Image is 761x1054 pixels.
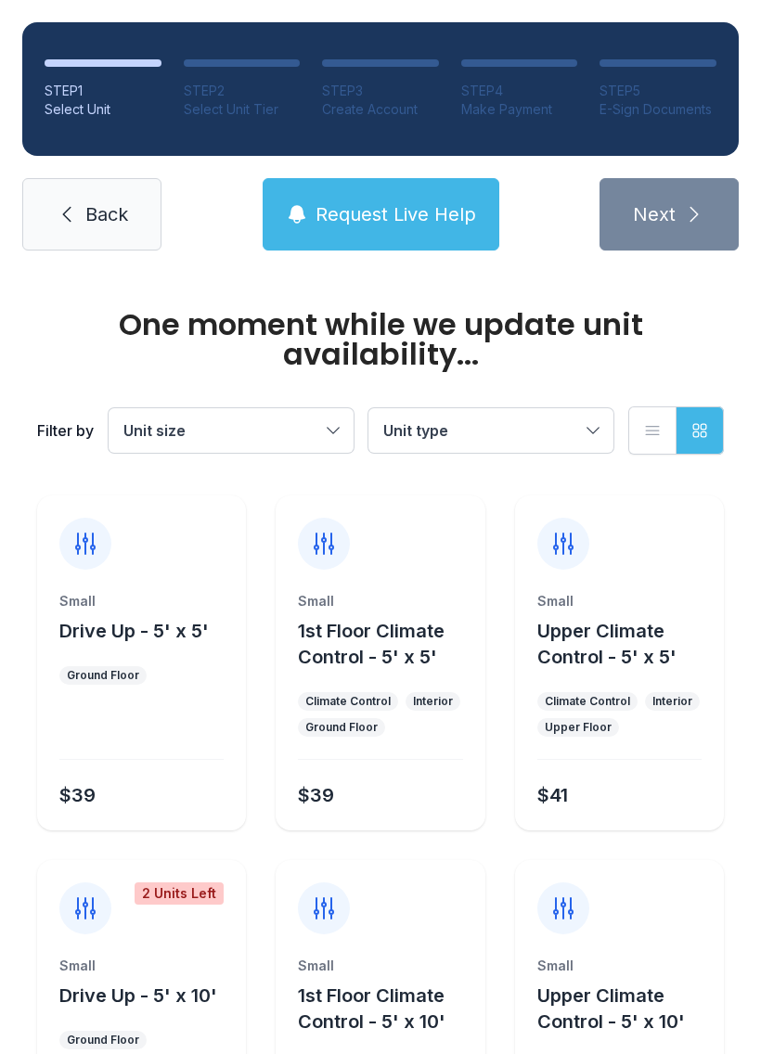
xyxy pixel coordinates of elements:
[383,421,448,440] span: Unit type
[461,100,578,119] div: Make Payment
[45,82,161,100] div: STEP 1
[537,983,716,1035] button: Upper Climate Control - 5' x 10'
[298,983,477,1035] button: 1st Floor Climate Control - 5' x 10'
[298,618,477,670] button: 1st Floor Climate Control - 5' x 5'
[85,201,128,227] span: Back
[537,782,568,808] div: $41
[59,618,209,644] button: Drive Up - 5' x 5'
[537,592,702,611] div: Small
[298,620,445,668] span: 1st Floor Climate Control - 5' x 5'
[135,882,224,905] div: 2 Units Left
[461,82,578,100] div: STEP 4
[537,984,685,1033] span: Upper Climate Control - 5' x 10'
[59,592,224,611] div: Small
[537,620,677,668] span: Upper Climate Control - 5' x 5'
[322,82,439,100] div: STEP 3
[123,421,186,440] span: Unit size
[600,82,716,100] div: STEP 5
[45,100,161,119] div: Select Unit
[545,694,630,709] div: Climate Control
[298,592,462,611] div: Small
[67,668,139,683] div: Ground Floor
[109,408,354,453] button: Unit size
[368,408,613,453] button: Unit type
[67,1033,139,1048] div: Ground Floor
[59,957,224,975] div: Small
[59,620,209,642] span: Drive Up - 5' x 5'
[652,694,692,709] div: Interior
[298,782,334,808] div: $39
[537,618,716,670] button: Upper Climate Control - 5' x 5'
[298,984,445,1033] span: 1st Floor Climate Control - 5' x 10'
[37,310,724,369] div: One moment while we update unit availability...
[298,957,462,975] div: Small
[413,694,453,709] div: Interior
[600,100,716,119] div: E-Sign Documents
[305,694,391,709] div: Climate Control
[59,983,217,1009] button: Drive Up - 5' x 10'
[184,100,301,119] div: Select Unit Tier
[537,957,702,975] div: Small
[322,100,439,119] div: Create Account
[545,720,612,735] div: Upper Floor
[184,82,301,100] div: STEP 2
[305,720,378,735] div: Ground Floor
[316,201,476,227] span: Request Live Help
[633,201,676,227] span: Next
[59,782,96,808] div: $39
[59,984,217,1007] span: Drive Up - 5' x 10'
[37,419,94,442] div: Filter by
